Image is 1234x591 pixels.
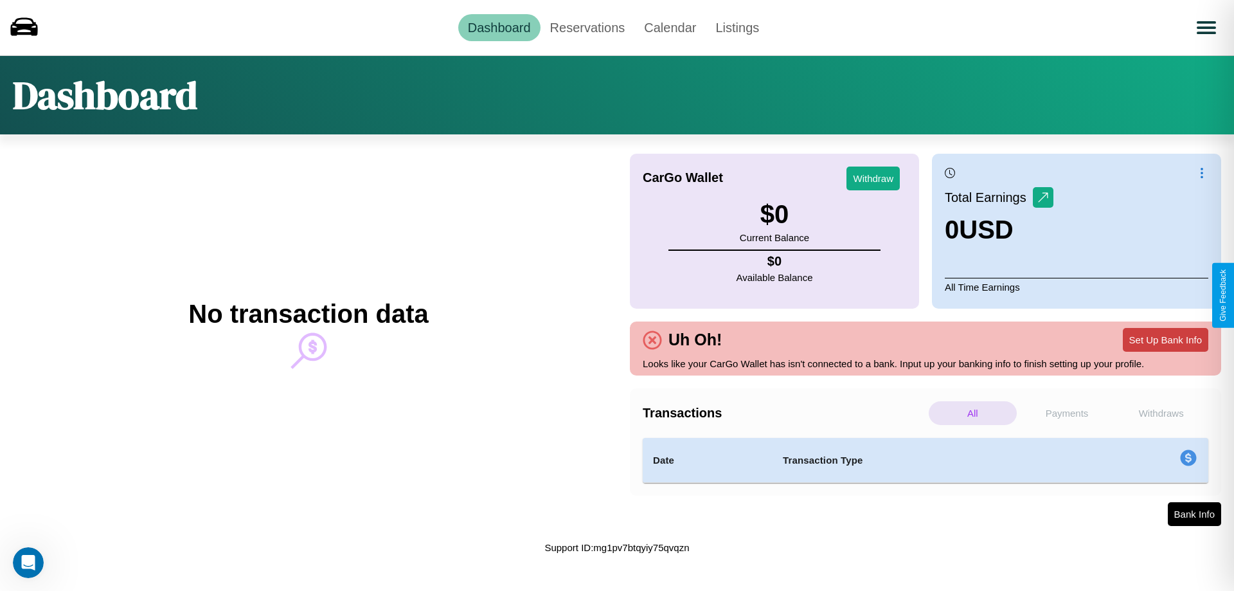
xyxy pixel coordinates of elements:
[783,453,1075,468] h4: Transaction Type
[458,14,541,41] a: Dashboard
[13,69,197,122] h1: Dashboard
[1023,401,1111,425] p: Payments
[945,278,1208,296] p: All Time Earnings
[1188,10,1224,46] button: Open menu
[737,269,813,286] p: Available Balance
[929,401,1017,425] p: All
[541,14,635,41] a: Reservations
[662,331,728,349] h4: Uh Oh!
[1117,401,1205,425] p: Withdraws
[1219,269,1228,322] div: Give Feedback
[1168,502,1221,526] button: Bank Info
[544,539,689,556] p: Support ID: mg1pv7btqyiy75qvqzn
[653,453,762,468] h4: Date
[740,229,809,246] p: Current Balance
[643,438,1208,483] table: simple table
[945,215,1053,244] h3: 0 USD
[634,14,706,41] a: Calendar
[846,167,900,190] button: Withdraw
[188,300,428,329] h2: No transaction data
[945,186,1033,209] p: Total Earnings
[737,254,813,269] h4: $ 0
[643,355,1208,372] p: Looks like your CarGo Wallet has isn't connected to a bank. Input up your banking info to finish ...
[643,170,723,185] h4: CarGo Wallet
[706,14,769,41] a: Listings
[13,547,44,578] iframe: Intercom live chat
[643,406,925,421] h4: Transactions
[740,200,809,229] h3: $ 0
[1123,328,1208,352] button: Set Up Bank Info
